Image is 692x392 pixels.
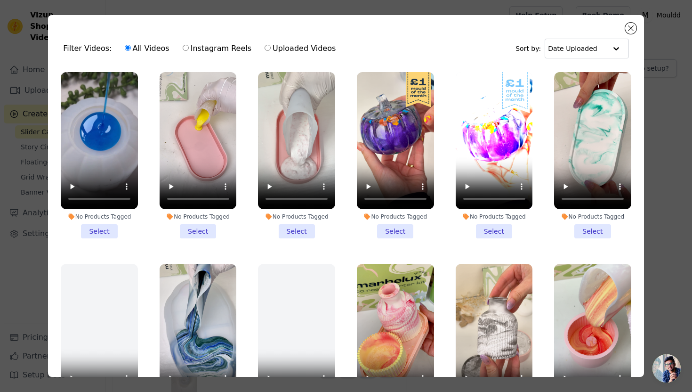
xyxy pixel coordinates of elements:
[61,213,138,220] div: No Products Tagged
[160,213,237,220] div: No Products Tagged
[357,213,434,220] div: No Products Tagged
[264,42,336,55] label: Uploaded Videos
[652,354,681,383] div: Open chat
[456,213,533,220] div: No Products Tagged
[63,38,341,59] div: Filter Videos:
[124,42,170,55] label: All Videos
[515,39,629,58] div: Sort by:
[182,42,252,55] label: Instagram Reels
[625,23,636,34] button: Close modal
[258,213,335,220] div: No Products Tagged
[554,213,631,220] div: No Products Tagged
